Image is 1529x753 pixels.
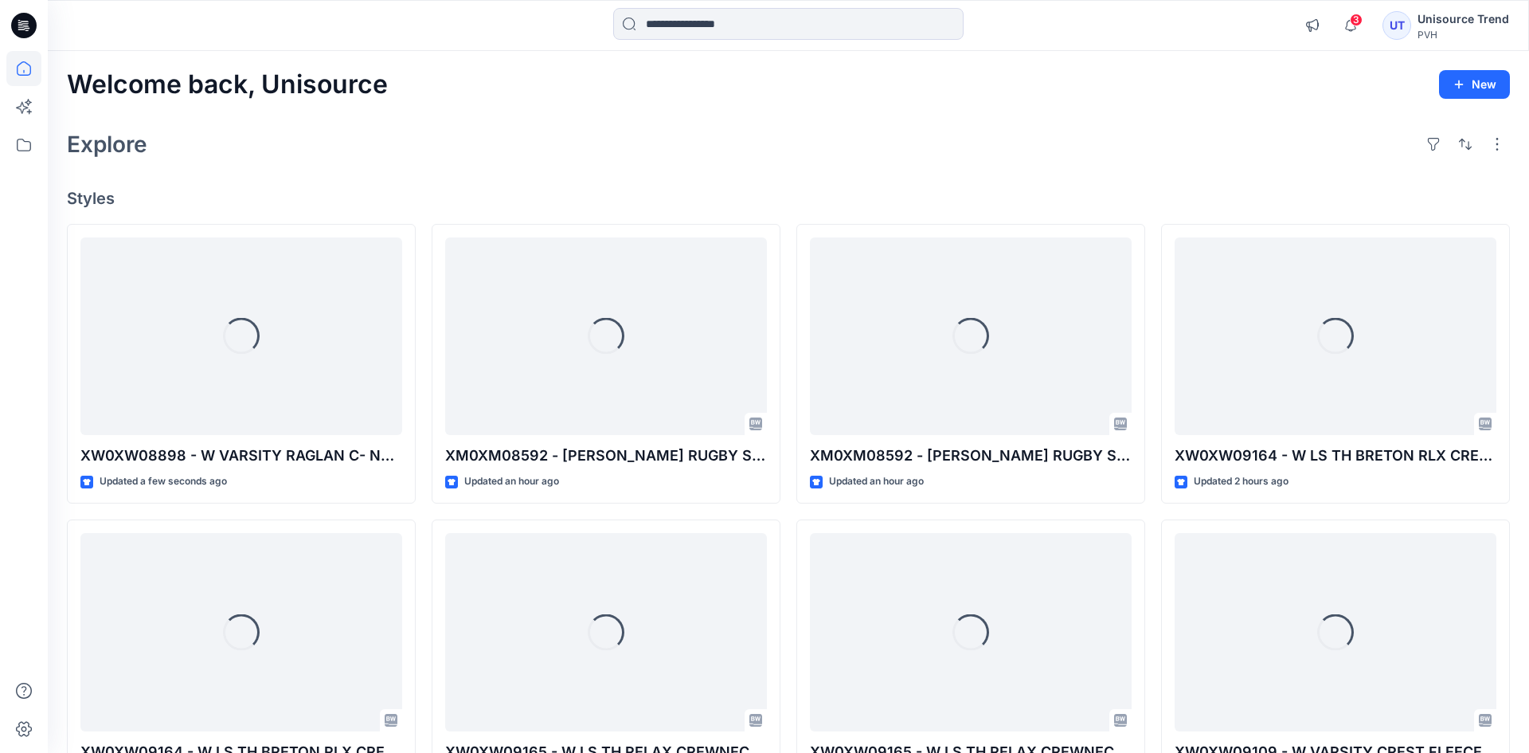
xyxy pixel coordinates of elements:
[1439,70,1510,99] button: New
[100,473,227,490] p: Updated a few seconds ago
[1418,29,1509,41] div: PVH
[1194,473,1289,490] p: Updated 2 hours ago
[1382,11,1411,40] div: UT
[67,189,1510,208] h4: Styles
[810,445,1132,467] p: XM0XM08592 - [PERSON_NAME] RUGBY STRIPE CREWNECK_proto
[67,131,147,157] h2: Explore
[445,445,767,467] p: XM0XM08592 - [PERSON_NAME] RUGBY STRIPE CREWNECK_proto
[67,70,388,100] h2: Welcome back, Unisource
[829,473,924,490] p: Updated an hour ago
[1418,10,1509,29] div: Unisource Trend
[80,445,402,467] p: XW0XW08898 - W VARSITY RAGLAN C- NK SS TEE_3D fit 2
[1175,445,1496,467] p: XW0XW09164 - W LS TH BRETON RLX CREWNECK_proto
[1350,14,1363,26] span: 3
[464,473,559,490] p: Updated an hour ago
